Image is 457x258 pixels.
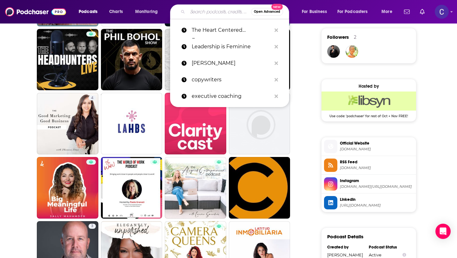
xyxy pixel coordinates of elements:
div: Podcast Status [369,245,406,250]
a: Charts [105,7,127,17]
button: Show profile menu [435,5,449,19]
button: open menu [131,7,166,17]
span: For Podcasters [337,7,368,16]
img: User Profile [435,5,449,19]
a: 3 [89,224,96,229]
a: executive coaching [170,88,289,105]
h3: Podcast Details [327,234,363,240]
img: Podchaser - Follow, Share and Rate Podcasts [5,6,66,18]
span: instagram.com/heartcentered.entrepreneur [340,184,414,189]
button: open menu [297,7,335,17]
p: Leadership is Feminine [192,38,271,55]
p: The Heart Centered Entrepreneur [192,22,271,38]
p: executive coaching [192,88,271,105]
button: Show Info [402,253,406,257]
div: Hosted by [321,84,416,89]
span: Linkedin [340,197,414,202]
a: Linkedin[URL][DOMAIN_NAME] [324,196,414,209]
a: 4 [37,93,98,154]
span: 4 [91,95,93,101]
div: [PERSON_NAME] [327,252,365,257]
span: Use code: 'podchaser' for rest of Oct + Nov FREE! [321,111,416,118]
input: Search podcasts, credits, & more... [188,7,251,17]
span: Official Website [340,140,414,146]
span: Instagram [340,178,414,184]
button: Open AdvancedNew [251,8,283,16]
a: 4 [89,95,96,100]
div: Active [369,252,406,257]
img: rosecox [346,45,358,58]
img: Libsyn Deal: Use code: 'podchaser' for rest of Oct + Nov FREE! [321,92,416,111]
div: Created by [327,245,365,250]
button: open menu [333,7,377,17]
div: 2 [354,34,356,40]
button: open menu [377,7,400,17]
a: Official Website[DOMAIN_NAME] [324,140,414,153]
span: https://www.linkedin.com/in/heartcenteredentrepreneur [340,203,414,208]
a: Show notifications dropdown [401,6,412,17]
button: open menu [74,7,106,17]
a: Leadership is Feminine [170,38,289,55]
span: Open Advanced [254,10,280,13]
a: copywriters [170,71,289,88]
a: Instagram[DOMAIN_NAME][URL][DOMAIN_NAME] [324,177,414,191]
span: 3 [91,223,93,229]
div: Search podcasts, credits, & more... [176,4,295,19]
span: annafrandsen.libsyn.com [340,166,414,170]
a: RSS Feed[DOMAIN_NAME] [324,159,414,172]
p: sara wiles [192,55,271,71]
span: Charts [109,7,123,16]
div: Open Intercom Messenger [435,224,451,239]
a: [PERSON_NAME] [170,55,289,71]
span: Podcasts [79,7,97,16]
span: RSS Feed [340,159,414,165]
span: Monitoring [135,7,158,16]
a: Libsyn Deal: Use code: 'podchaser' for rest of Oct + Nov FREE! [321,92,416,118]
p: copywriters [192,71,271,88]
img: JohirMia [327,45,340,58]
a: The Heart Centered Entrepreneur [170,22,289,38]
span: For Business [302,7,327,16]
span: New [271,4,283,10]
span: heartcenteredentrepreneur.com [340,147,414,152]
a: Show notifications dropdown [417,6,427,17]
span: Logged in as publicityxxtina [435,5,449,19]
span: More [381,7,392,16]
span: Followers [327,34,349,40]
